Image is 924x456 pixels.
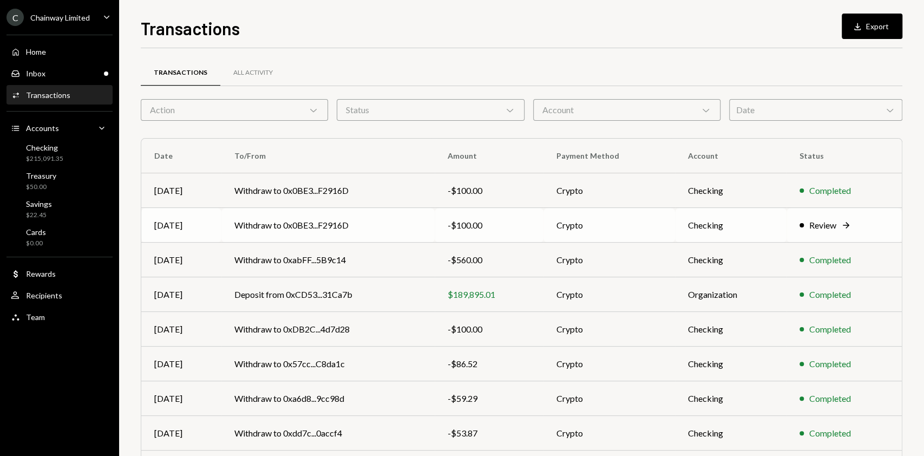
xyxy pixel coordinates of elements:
[141,17,240,39] h1: Transactions
[221,312,435,347] td: Withdraw to 0xDB2C...4d7d28
[543,312,675,347] td: Crypto
[26,269,56,278] div: Rewards
[154,184,208,197] div: [DATE]
[154,68,207,77] div: Transactions
[154,427,208,440] div: [DATE]
[221,139,435,173] th: To/From
[435,139,543,173] th: Amount
[26,227,46,237] div: Cards
[6,285,113,305] a: Recipients
[729,99,902,121] div: Date
[6,224,113,250] a: Cards$0.00
[221,277,435,312] td: Deposit from 0xCD53...31Ca7b
[809,392,851,405] div: Completed
[675,347,787,381] td: Checking
[6,63,113,83] a: Inbox
[221,208,435,243] td: Withdraw to 0x0BE3...F2916D
[26,47,46,56] div: Home
[221,347,435,381] td: Withdraw to 0x57cc...C8da1c
[154,357,208,370] div: [DATE]
[543,381,675,416] td: Crypto
[675,416,787,451] td: Checking
[543,208,675,243] td: Crypto
[221,173,435,208] td: Withdraw to 0x0BE3...F2916D
[26,171,56,180] div: Treasury
[448,323,530,336] div: -$100.00
[26,239,46,248] div: $0.00
[675,312,787,347] td: Checking
[6,264,113,283] a: Rewards
[809,427,851,440] div: Completed
[809,219,836,232] div: Review
[675,381,787,416] td: Checking
[141,59,220,87] a: Transactions
[6,9,24,26] div: C
[154,392,208,405] div: [DATE]
[543,139,675,173] th: Payment Method
[6,168,113,194] a: Treasury$50.00
[448,392,530,405] div: -$59.29
[233,68,273,77] div: All Activity
[26,123,59,133] div: Accounts
[26,154,63,164] div: $215,091.35
[154,288,208,301] div: [DATE]
[6,196,113,222] a: Savings$22.45
[448,288,530,301] div: $189,895.01
[787,139,902,173] th: Status
[221,243,435,277] td: Withdraw to 0xabFF...5B9c14
[675,243,787,277] td: Checking
[543,277,675,312] td: Crypto
[448,219,530,232] div: -$100.00
[337,99,524,121] div: Status
[26,69,45,78] div: Inbox
[809,253,851,266] div: Completed
[675,208,787,243] td: Checking
[533,99,720,121] div: Account
[141,139,221,173] th: Date
[154,323,208,336] div: [DATE]
[809,288,851,301] div: Completed
[809,323,851,336] div: Completed
[6,140,113,166] a: Checking$215,091.35
[26,211,52,220] div: $22.45
[543,243,675,277] td: Crypto
[26,183,56,192] div: $50.00
[448,253,530,266] div: -$560.00
[809,184,851,197] div: Completed
[6,118,113,138] a: Accounts
[30,13,90,22] div: Chainway Limited
[448,357,530,370] div: -$86.52
[221,416,435,451] td: Withdraw to 0xdd7c...0accf4
[26,199,52,209] div: Savings
[675,173,787,208] td: Checking
[543,416,675,451] td: Crypto
[26,143,63,152] div: Checking
[220,59,286,87] a: All Activity
[26,291,62,300] div: Recipients
[6,85,113,105] a: Transactions
[842,14,902,39] button: Export
[448,184,530,197] div: -$100.00
[6,42,113,61] a: Home
[154,253,208,266] div: [DATE]
[448,427,530,440] div: -$53.87
[809,357,851,370] div: Completed
[141,99,328,121] div: Action
[675,277,787,312] td: Organization
[543,347,675,381] td: Crypto
[221,381,435,416] td: Withdraw to 0xa6d8...9cc98d
[26,90,70,100] div: Transactions
[675,139,787,173] th: Account
[26,312,45,322] div: Team
[154,219,208,232] div: [DATE]
[6,307,113,327] a: Team
[543,173,675,208] td: Crypto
